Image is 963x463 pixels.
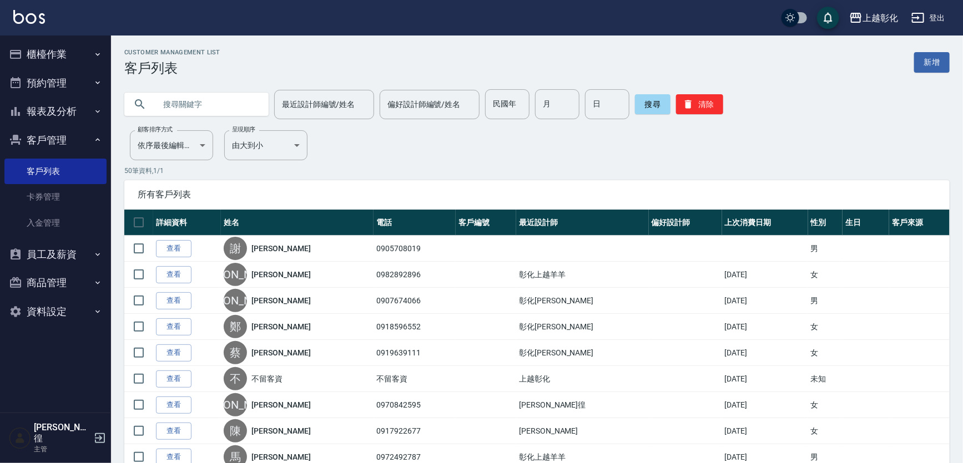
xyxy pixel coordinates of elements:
[224,367,247,390] div: 不
[808,340,843,366] td: 女
[130,130,213,160] div: 依序最後編輯時間
[124,49,220,56] h2: Customer Management List
[722,418,808,444] td: [DATE]
[251,295,310,306] a: [PERSON_NAME]
[817,7,839,29] button: save
[224,130,307,160] div: 由大到小
[4,159,107,184] a: 客戶列表
[251,243,310,254] a: [PERSON_NAME]
[722,340,808,366] td: [DATE]
[138,125,173,134] label: 顧客排序方式
[456,210,516,236] th: 客戶編號
[4,297,107,326] button: 資料設定
[808,366,843,392] td: 未知
[4,40,107,69] button: 櫃檯作業
[4,240,107,269] button: 員工及薪資
[251,347,310,358] a: [PERSON_NAME]
[808,262,843,288] td: 女
[156,396,191,414] a: 查看
[516,418,649,444] td: [PERSON_NAME]
[516,366,649,392] td: 上越彰化
[221,210,374,236] th: 姓名
[374,418,456,444] td: 0917922677
[156,370,191,388] a: 查看
[516,314,649,340] td: 彰化[PERSON_NAME]
[808,288,843,314] td: 男
[4,97,107,126] button: 報表及分析
[251,451,310,462] a: [PERSON_NAME]
[4,69,107,98] button: 預約管理
[374,340,456,366] td: 0919639111
[224,289,247,312] div: [PERSON_NAME]
[4,210,107,236] a: 入金管理
[232,125,255,134] label: 呈現順序
[251,399,310,410] a: [PERSON_NAME]
[845,7,903,29] button: 上越彰化
[224,419,247,442] div: 陳
[374,314,456,340] td: 0918596552
[153,210,221,236] th: 詳細資料
[676,94,723,114] button: 清除
[516,262,649,288] td: 彰化上越羊羊
[251,321,310,332] a: [PERSON_NAME]
[251,269,310,280] a: [PERSON_NAME]
[224,237,247,260] div: 謝
[374,392,456,418] td: 0970842595
[9,427,31,449] img: Person
[374,366,456,392] td: 不留客資
[863,11,898,25] div: 上越彰化
[722,288,808,314] td: [DATE]
[156,423,191,440] a: 查看
[843,210,889,236] th: 生日
[722,366,808,392] td: [DATE]
[808,236,843,262] td: 男
[4,184,107,210] a: 卡券管理
[516,210,649,236] th: 最近設計師
[4,268,107,297] button: 商品管理
[516,340,649,366] td: 彰化[PERSON_NAME]
[156,292,191,309] a: 查看
[155,89,260,119] input: 搜尋關鍵字
[251,373,283,384] a: 不留客資
[124,60,220,76] h3: 客戶列表
[124,166,950,176] p: 50 筆資料, 1 / 1
[156,318,191,335] a: 查看
[224,393,247,416] div: [PERSON_NAME]
[138,189,936,200] span: 所有客戶列表
[808,418,843,444] td: 女
[34,444,90,454] p: 主管
[224,263,247,286] div: [PERSON_NAME]
[808,210,843,236] th: 性別
[808,392,843,418] td: 女
[34,422,90,444] h5: [PERSON_NAME]徨
[722,210,808,236] th: 上次消費日期
[889,210,950,236] th: 客戶來源
[374,236,456,262] td: 0905708019
[374,262,456,288] td: 0982892896
[224,341,247,364] div: 蔡
[156,240,191,257] a: 查看
[13,10,45,24] img: Logo
[516,288,649,314] td: 彰化[PERSON_NAME]
[722,314,808,340] td: [DATE]
[156,266,191,283] a: 查看
[722,262,808,288] td: [DATE]
[635,94,670,114] button: 搜尋
[649,210,722,236] th: 偏好設計師
[516,392,649,418] td: [PERSON_NAME]徨
[374,210,456,236] th: 電話
[374,288,456,314] td: 0907674066
[907,8,950,28] button: 登出
[914,52,950,73] a: 新增
[224,315,247,338] div: 鄭
[808,314,843,340] td: 女
[251,425,310,436] a: [PERSON_NAME]
[4,126,107,155] button: 客戶管理
[156,344,191,362] a: 查看
[722,392,808,418] td: [DATE]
